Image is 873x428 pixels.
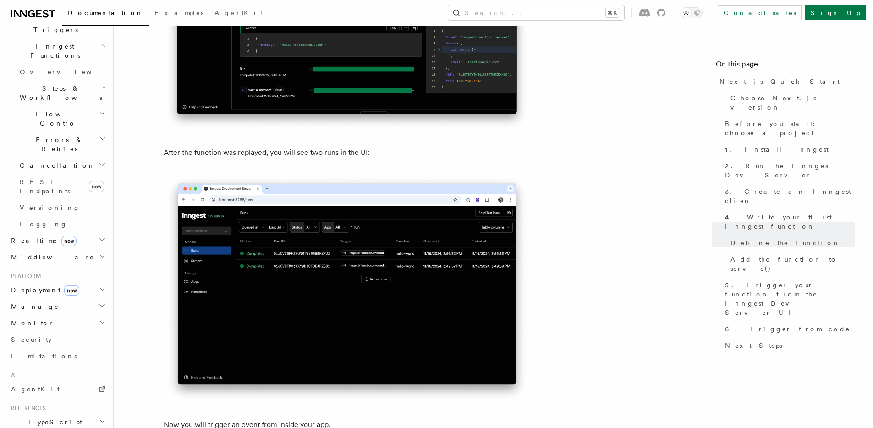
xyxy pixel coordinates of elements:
[725,145,829,154] span: 1. Install Inngest
[606,8,619,17] kbd: ⌘K
[16,110,99,128] span: Flow Control
[7,42,99,60] span: Inngest Functions
[725,213,855,231] span: 4. Write your first Inngest function
[7,318,54,328] span: Monitor
[721,277,855,321] a: 5. Trigger your function from the Inngest Dev Server UI
[16,174,108,199] a: REST Endpointsnew
[7,298,108,315] button: Manage
[16,157,108,174] button: Cancellation
[719,77,840,86] span: Next.js Quick Start
[164,174,530,404] img: Inngest Dev Server web interface's runs tab with two runs listed
[7,348,108,364] a: Limitations
[730,93,855,112] span: Choose Next.js version
[725,187,855,205] span: 3. Create an Inngest client
[16,80,108,106] button: Steps & Workflows
[805,5,866,20] a: Sign Up
[89,181,104,192] span: new
[718,5,802,20] a: Contact sales
[16,132,108,157] button: Errors & Retries
[727,90,855,115] a: Choose Next.js version
[7,381,108,397] a: AgentKit
[681,7,703,18] button: Toggle dark mode
[716,73,855,90] a: Next.js Quick Start
[721,183,855,209] a: 3. Create an Inngest client
[154,9,203,16] span: Examples
[16,84,102,102] span: Steps & Workflows
[11,352,77,360] span: Limitations
[725,341,782,350] span: Next Steps
[11,385,60,393] span: AgentKit
[7,405,46,412] span: References
[214,9,263,16] span: AgentKit
[7,282,108,298] button: Deploymentnew
[730,255,855,273] span: Add the function to serve()
[721,158,855,183] a: 2. Run the Inngest Dev Server
[448,5,624,20] button: Search...⌘K
[721,209,855,235] a: 4. Write your first Inngest function
[11,336,52,343] span: Security
[727,251,855,277] a: Add the function to serve()
[16,161,95,170] span: Cancellation
[20,178,70,195] span: REST Endpoints
[61,236,77,246] span: new
[721,141,855,158] a: 1. Install Inngest
[62,3,149,26] a: Documentation
[164,146,530,159] p: After the function was replayed, you will see two runs in the UI:
[716,59,855,73] h4: On this page
[20,220,67,228] span: Logging
[721,337,855,354] a: Next Steps
[7,252,94,262] span: Middleware
[7,236,77,245] span: Realtime
[725,280,855,317] span: 5. Trigger your function from the Inngest Dev Server UI
[20,204,80,211] span: Versioning
[721,321,855,337] a: 6. Trigger from code
[7,285,79,295] span: Deployment
[16,64,108,80] a: Overview
[209,3,269,25] a: AgentKit
[7,302,59,311] span: Manage
[64,285,79,296] span: new
[7,249,108,265] button: Middleware
[725,324,850,334] span: 6. Trigger from code
[727,235,855,251] a: Define the function
[68,9,143,16] span: Documentation
[7,273,41,280] span: Platform
[20,68,114,76] span: Overview
[725,119,855,137] span: Before you start: choose a project
[7,38,108,64] button: Inngest Functions
[725,161,855,180] span: 2. Run the Inngest Dev Server
[7,232,108,249] button: Realtimenew
[16,216,108,232] a: Logging
[7,372,17,379] span: AI
[7,315,108,331] button: Monitor
[16,135,99,154] span: Errors & Retries
[16,199,108,216] a: Versioning
[730,238,840,247] span: Define the function
[149,3,209,25] a: Examples
[7,331,108,348] a: Security
[16,106,108,132] button: Flow Control
[721,115,855,141] a: Before you start: choose a project
[7,64,108,232] div: Inngest Functions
